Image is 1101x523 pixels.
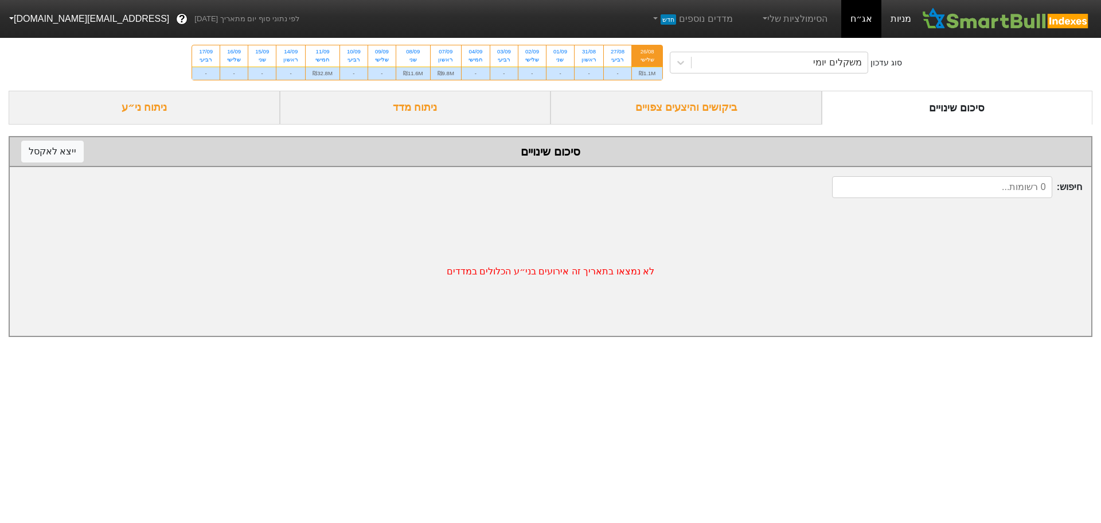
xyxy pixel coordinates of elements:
div: 11/09 [313,48,333,56]
div: ניתוח ני״ע [9,91,280,125]
div: 14/09 [283,48,298,56]
div: 02/09 [525,48,539,56]
div: ראשון [438,56,454,64]
div: - [248,67,276,80]
div: ראשון [283,56,298,64]
div: שני [403,56,423,64]
div: ראשון [581,56,596,64]
div: סיכום שינויים [822,91,1093,125]
div: חמישי [468,56,483,64]
div: 03/09 [497,48,511,56]
div: 31/08 [581,48,596,56]
div: ביקושים והיצעים צפויים [550,91,822,125]
div: סיכום שינויים [21,143,1080,160]
div: ₪1.1M [632,67,662,80]
div: שני [553,56,567,64]
div: 04/09 [468,48,483,56]
input: 0 רשומות... [832,176,1052,198]
div: שני [255,56,269,64]
div: משקלים יומי [813,56,861,69]
div: - [368,67,396,80]
div: 16/09 [227,48,241,56]
div: - [604,67,631,80]
div: שלישי [375,56,389,64]
span: חיפוש : [832,176,1082,198]
div: - [490,67,518,80]
a: מדדים נוספיםחדש [646,7,737,30]
div: סוג עדכון [870,57,902,69]
div: 17/09 [199,48,213,56]
div: 07/09 [438,48,454,56]
div: שלישי [525,56,539,64]
div: - [546,67,574,80]
div: - [518,67,546,80]
div: - [220,67,248,80]
div: רביעי [199,56,213,64]
div: - [575,67,603,80]
img: SmartBull [920,7,1092,30]
span: ? [179,11,185,27]
div: 10/09 [347,48,361,56]
div: 01/09 [553,48,567,56]
div: שלישי [639,56,655,64]
span: לפי נתוני סוף יום מתאריך [DATE] [194,13,299,25]
div: 15/09 [255,48,269,56]
div: שלישי [227,56,241,64]
button: ייצא לאקסל [21,141,84,162]
div: ניתוח מדד [280,91,551,125]
div: חמישי [313,56,333,64]
div: רביעי [347,56,361,64]
div: רביעי [611,56,624,64]
div: ₪11.6M [396,67,430,80]
div: - [276,67,305,80]
div: 09/09 [375,48,389,56]
div: ₪9.8M [431,67,461,80]
div: 08/09 [403,48,423,56]
div: - [462,67,490,80]
span: חדש [661,14,676,25]
div: - [340,67,368,80]
div: - [192,67,220,80]
div: ₪32.8M [306,67,339,80]
div: 27/08 [611,48,624,56]
div: רביעי [497,56,511,64]
div: לא נמצאו בתאריך זה אירועים בני״ע הכלולים במדדים [10,207,1091,336]
a: הסימולציות שלי [756,7,833,30]
div: 26/08 [639,48,655,56]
